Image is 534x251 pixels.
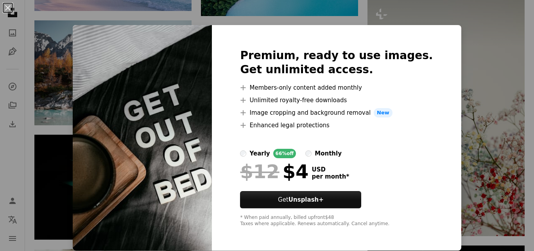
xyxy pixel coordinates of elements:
[312,166,349,173] span: USD
[240,191,361,208] button: GetUnsplash+
[305,150,312,157] input: monthly
[312,173,349,180] span: per month *
[240,49,433,77] h2: Premium, ready to use images. Get unlimited access.
[273,149,296,158] div: 66% off
[374,108,392,117] span: New
[240,108,433,117] li: Image cropping and background removal
[240,161,279,182] span: $12
[73,25,212,251] img: premium_photo-1671512499810-ac5b5dd3bc2b
[240,161,308,182] div: $4
[240,150,246,157] input: yearly66%off
[249,149,270,158] div: yearly
[289,196,324,203] strong: Unsplash+
[240,215,433,227] div: * When paid annually, billed upfront $48 Taxes where applicable. Renews automatically. Cancel any...
[240,121,433,130] li: Enhanced legal protections
[240,83,433,92] li: Members-only content added monthly
[240,96,433,105] li: Unlimited royalty-free downloads
[315,149,342,158] div: monthly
